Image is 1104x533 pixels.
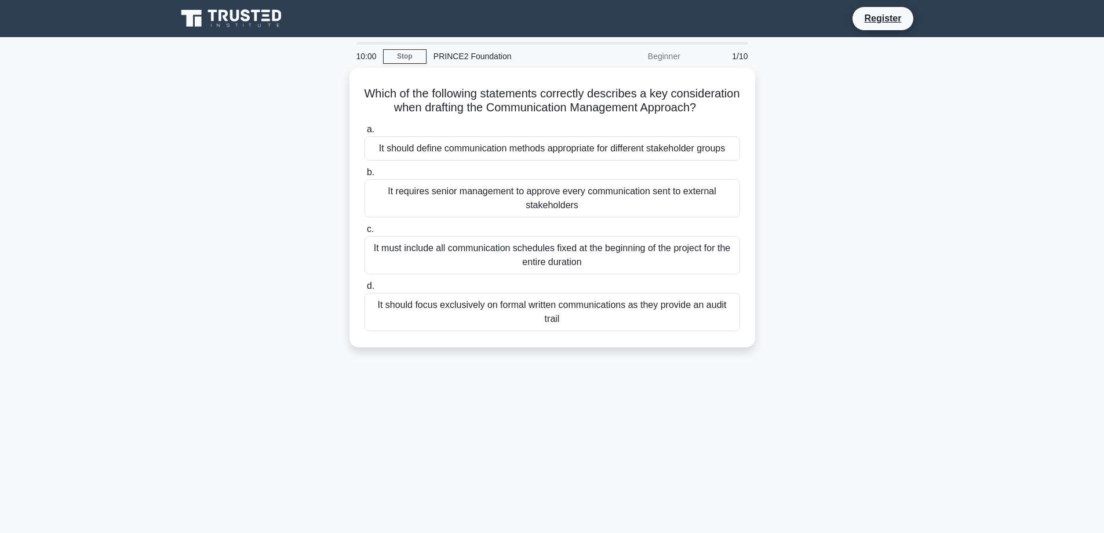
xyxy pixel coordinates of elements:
[365,179,740,217] div: It requires senior management to approve every communication sent to external stakeholders
[367,124,374,134] span: a.
[365,236,740,274] div: It must include all communication schedules fixed at the beginning of the project for the entire ...
[383,49,427,64] a: Stop
[586,45,687,68] div: Beginner
[427,45,586,68] div: PRINCE2 Foundation
[367,167,374,177] span: b.
[367,224,374,234] span: c.
[363,86,741,115] h5: Which of the following statements correctly describes a key consideration when drafting the Commu...
[857,11,908,26] a: Register
[365,136,740,161] div: It should define communication methods appropriate for different stakeholder groups
[367,281,374,291] span: d.
[349,45,383,68] div: 10:00
[365,293,740,331] div: It should focus exclusively on formal written communications as they provide an audit trail
[687,45,755,68] div: 1/10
